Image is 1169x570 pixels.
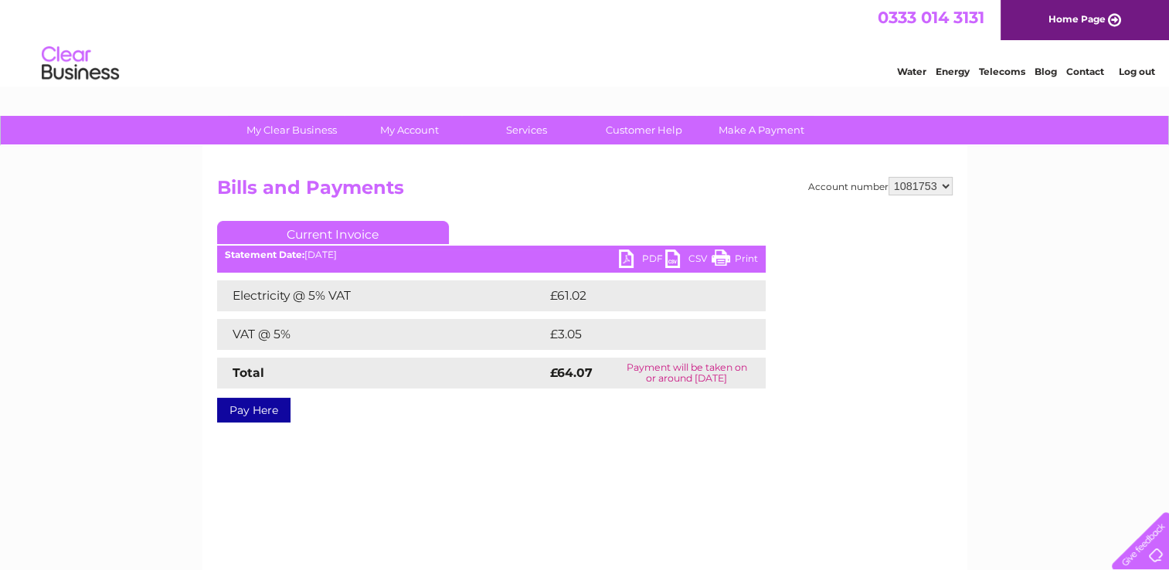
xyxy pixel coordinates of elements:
a: Customer Help [580,116,708,144]
a: PDF [619,249,665,272]
a: Contact [1066,66,1104,77]
a: 0333 014 3131 [878,8,984,27]
a: Make A Payment [698,116,825,144]
a: Log out [1118,66,1154,77]
a: Current Invoice [217,221,449,244]
div: [DATE] [217,249,766,260]
td: Electricity @ 5% VAT [217,280,546,311]
div: Account number [808,177,953,195]
td: VAT @ 5% [217,319,546,350]
a: Blog [1035,66,1057,77]
a: Print [712,249,758,272]
td: Payment will be taken on or around [DATE] [607,358,765,388]
a: Energy [936,66,970,77]
a: Services [463,116,590,144]
a: My Clear Business [228,116,355,144]
a: Water [897,66,926,77]
strong: £64.07 [550,365,593,380]
strong: Total [233,365,264,380]
div: Clear Business is a trading name of Verastar Limited (registered in [GEOGRAPHIC_DATA] No. 3667643... [220,8,950,75]
b: Statement Date: [225,249,304,260]
a: Pay Here [217,398,291,422]
a: Telecoms [979,66,1025,77]
h2: Bills and Payments [217,177,953,206]
img: logo.png [41,40,120,87]
a: CSV [665,249,712,272]
td: £3.05 [546,319,729,350]
a: My Account [345,116,473,144]
td: £61.02 [546,280,733,311]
